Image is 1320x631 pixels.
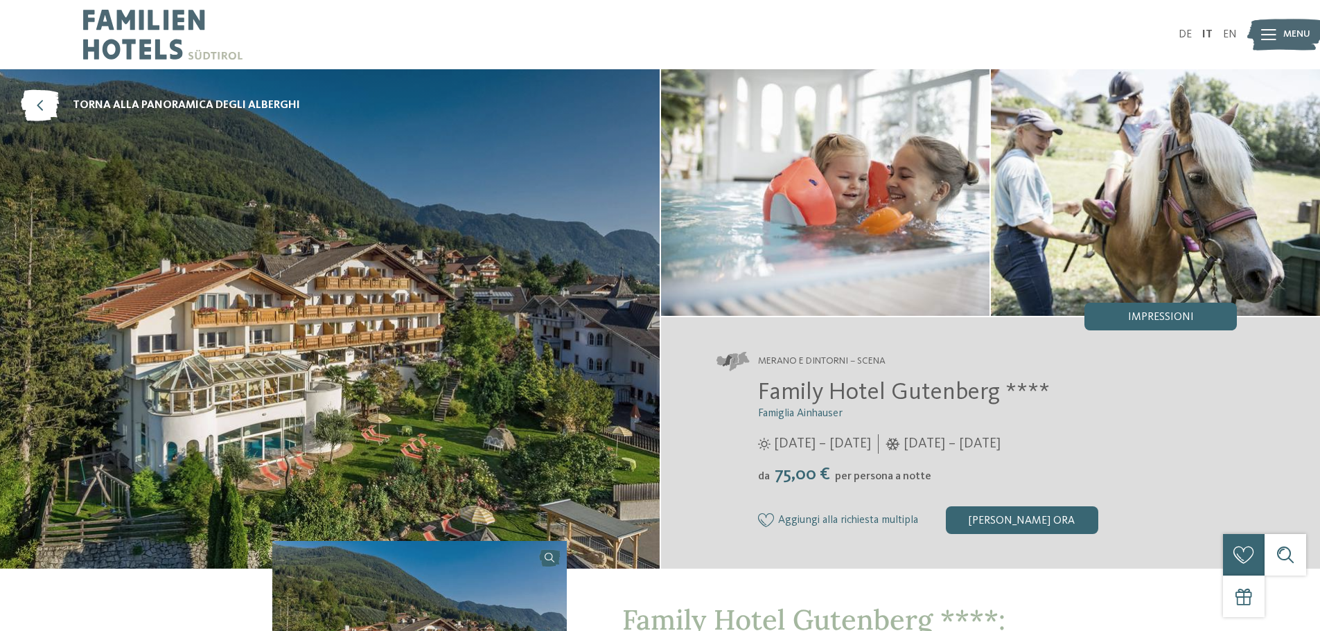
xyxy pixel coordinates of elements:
span: da [758,471,770,482]
span: Merano e dintorni – Scena [758,355,886,368]
img: Family Hotel Gutenberg **** [991,69,1320,316]
span: torna alla panoramica degli alberghi [73,98,300,113]
a: EN [1223,29,1237,40]
span: 75,00 € [771,465,834,483]
span: Family Hotel Gutenberg **** [758,380,1050,405]
a: IT [1202,29,1213,40]
a: torna alla panoramica degli alberghi [21,90,300,121]
span: [DATE] – [DATE] [774,434,871,454]
div: [PERSON_NAME] ora [946,506,1098,534]
img: il family hotel a Scena per amanti della natura dall’estro creativo [661,69,990,316]
span: Aggiungi alla richiesta multipla [778,515,918,527]
span: per persona a notte [835,471,931,482]
span: [DATE] – [DATE] [904,434,1001,454]
span: Menu [1283,28,1310,42]
span: Famiglia Ainhauser [758,408,843,419]
i: Orari d'apertura inverno [886,438,900,450]
i: Orari d'apertura estate [758,438,771,450]
a: DE [1179,29,1192,40]
span: Impressioni [1128,312,1194,323]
